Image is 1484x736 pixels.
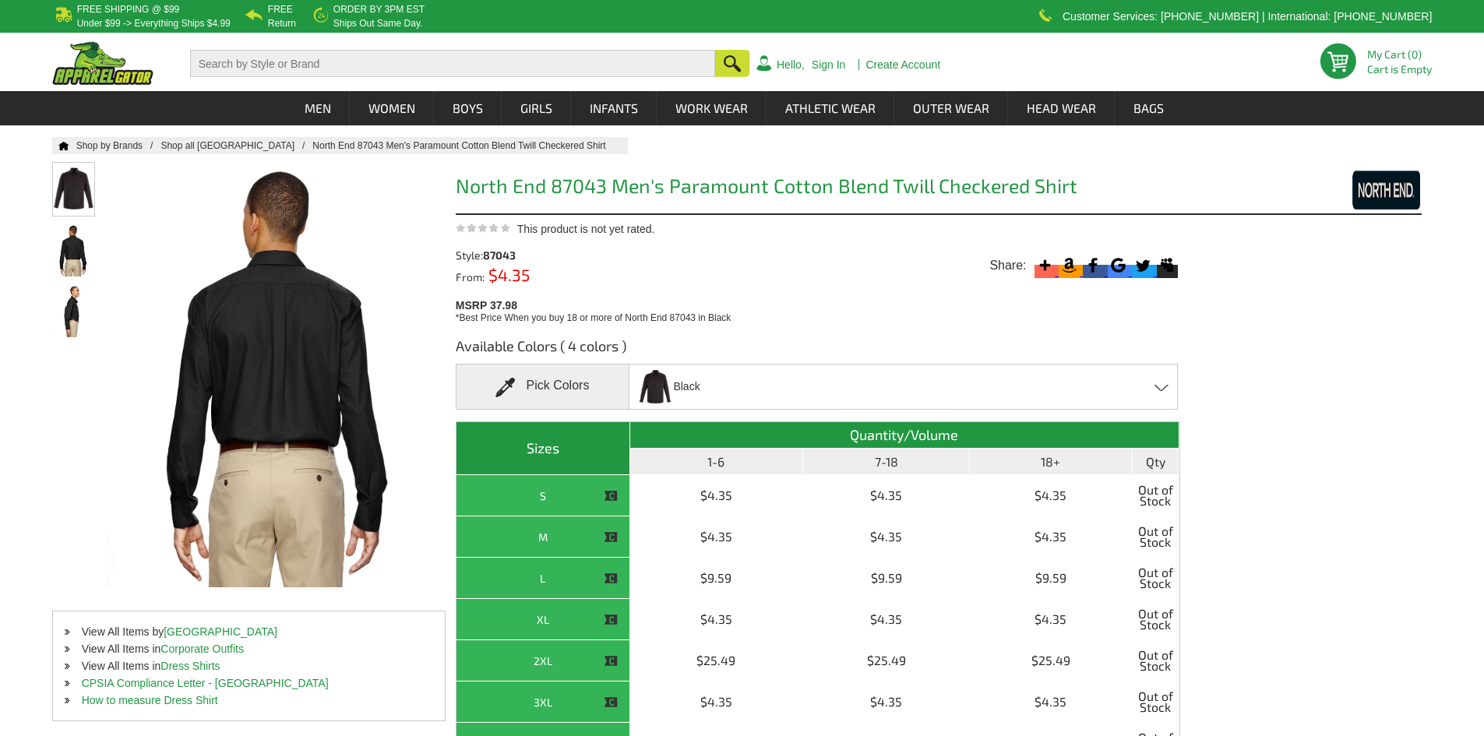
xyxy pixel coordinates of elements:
td: $4.35 [803,599,969,640]
a: Boys [435,91,501,125]
div: MSRP 37.98 [456,295,1187,325]
img: This product is not yet rated. [456,223,510,233]
div: L [460,569,626,588]
img: Black [639,366,672,407]
div: 2XL [460,651,626,671]
th: 1-6 [630,449,804,475]
td: $9.59 [630,558,804,599]
a: Dress Shirts [160,660,220,672]
a: Home [52,141,69,150]
img: This item is CLOSEOUT! [604,696,618,710]
a: Sign In [812,59,846,70]
td: $4.35 [630,516,804,558]
span: This product is not yet rated. [517,223,655,235]
b: Free Shipping @ $99 [77,4,180,15]
li: View All Items in [53,657,445,674]
p: ships out same day. [333,19,425,28]
img: This item is CLOSEOUT! [604,530,618,544]
td: $4.35 [630,681,804,723]
a: Women [351,91,433,125]
li: View All Items in [53,640,445,657]
a: North End 87043 Men's Paramount Cotton Blend Twill Checkered Shirt [312,140,621,151]
div: XL [460,610,626,629]
a: Shop by Brands [76,140,161,151]
td: $4.35 [970,681,1133,723]
b: Free [268,4,293,15]
a: Work Wear [657,91,766,125]
th: 18+ [970,449,1133,475]
a: Head Wear [1009,91,1114,125]
td: $4.35 [970,516,1133,558]
div: From: [456,269,639,283]
th: 7-18 [803,449,969,475]
td: $4.35 [970,475,1133,516]
span: 87043 [483,248,516,262]
a: Outer Wear [895,91,1007,125]
td: $25.49 [803,640,969,681]
svg: Myspace [1157,255,1178,276]
span: Out of Stock [1137,562,1175,594]
img: ApparelGator [52,41,153,85]
th: Quantity/Volume [630,422,1179,449]
h3: Available Colors ( 4 colors ) [456,336,1180,364]
svg: Google Bookmark [1108,255,1129,276]
span: Out of Stock [1137,520,1175,553]
svg: Facebook [1083,255,1104,276]
h1: North End 87043 Men's Paramount Cotton Blend Twill Checkered Shirt [456,176,1180,200]
span: Out of Stock [1137,685,1175,718]
a: Men [287,91,349,125]
a: CPSIA Compliance Letter - [GEOGRAPHIC_DATA] [82,677,329,689]
a: Girls [502,91,570,125]
div: M [460,527,626,547]
img: North End 87043 Men's Paramount Cotton Blend Twill Checkered Shirt [53,163,94,214]
span: Out of Stock [1137,603,1175,636]
td: $4.35 [630,475,804,516]
span: Share: [989,258,1026,273]
a: Corporate Outfits [160,643,244,655]
div: Style: [456,250,639,261]
span: Cart is Empty [1367,64,1432,75]
p: Return [268,19,296,28]
div: S [460,486,626,505]
img: North End 87043 Men's Paramount Cotton Blend Twill Checkered Shirt [52,285,93,337]
input: Search by Style or Brand [190,50,715,77]
img: This item is CLOSEOUT! [604,489,618,503]
svg: More [1035,255,1056,276]
img: North End 87043 Men's Paramount Cotton Blend Twill Checkered Shirt [52,224,93,276]
a: Athletic Wear [767,91,894,125]
td: $4.35 [803,681,969,723]
td: $9.59 [803,558,969,599]
span: Black [673,373,700,400]
li: My Cart (0) [1367,49,1426,60]
svg: Twitter [1132,255,1153,276]
b: Order by 3PM EST [333,4,425,15]
td: $25.49 [630,640,804,681]
p: Customer Services: [PHONE_NUMBER] | International: [PHONE_NUMBER] [1063,12,1432,21]
a: Create Account [865,59,940,70]
a: Infants [572,91,656,125]
img: This item is CLOSEOUT! [604,572,618,586]
td: $25.49 [970,640,1133,681]
th: Qty [1133,449,1179,475]
td: $4.35 [803,475,969,516]
a: How to measure Dress Shirt [82,694,218,706]
div: 3XL [460,692,626,712]
td: $4.35 [803,516,969,558]
span: $4.35 [485,265,530,284]
td: $4.35 [630,599,804,640]
li: View All Items by [53,623,445,640]
a: Shop all [GEOGRAPHIC_DATA] [160,140,312,151]
a: Hello, [777,59,805,70]
a: [GEOGRAPHIC_DATA] [164,625,277,638]
span: Out of Stock [1137,479,1175,512]
span: Out of Stock [1137,644,1175,677]
p: under $99 -> everything ships $4.99 [77,19,231,28]
div: Pick Colors [456,364,629,410]
span: *Best Price When you buy 18 or more of North End 87043 in Black [456,312,731,323]
img: North End [1305,170,1422,210]
th: Sizes [456,422,630,475]
td: $4.35 [970,599,1133,640]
